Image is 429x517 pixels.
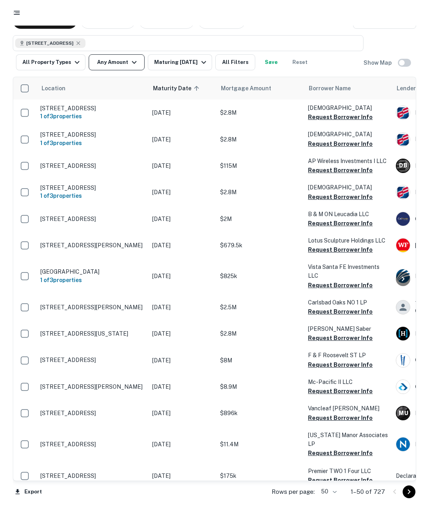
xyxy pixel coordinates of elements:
[220,272,300,280] p: $825k
[308,210,388,219] p: B & M ON Leucadia LLC
[40,139,144,147] h6: 1 of 3 properties
[308,130,388,139] p: [DEMOGRAPHIC_DATA]
[308,219,373,228] button: Request Borrower Info
[40,383,144,390] p: [STREET_ADDRESS][PERSON_NAME]
[36,77,148,99] th: Location
[221,84,282,93] span: Mortgage Amount
[220,329,300,338] p: $2.8M
[220,471,300,480] p: $175k
[308,431,388,448] p: [US_STATE] Manor Associates LP
[403,485,415,498] button: Go to next page
[40,330,144,337] p: [STREET_ADDRESS][US_STATE]
[287,54,313,70] button: Reset
[16,54,85,70] button: All Property Types
[308,324,388,333] p: [PERSON_NAME] Saber
[220,241,300,250] p: $679.5k
[308,404,388,413] p: Vancleaf [PERSON_NAME]
[40,410,144,417] p: [STREET_ADDRESS]
[220,188,300,197] p: $2.8M
[351,487,385,497] p: 1–50 of 727
[40,268,144,275] p: [GEOGRAPHIC_DATA]
[152,241,212,250] p: [DATE]
[308,378,388,386] p: Mc-pacific II LLC
[308,157,388,165] p: AP Wireless Investments I LLC
[308,360,373,370] button: Request Borrower Info
[220,108,300,117] p: $2.8M
[308,307,373,316] button: Request Borrower Info
[40,184,144,191] p: [STREET_ADDRESS]
[220,356,300,365] p: $8M
[40,112,144,121] h6: 1 of 3 properties
[152,135,212,144] p: [DATE]
[40,472,144,479] p: [STREET_ADDRESS]
[220,440,300,449] p: $11.4M
[318,486,338,497] div: 50
[258,54,284,70] button: Save your search to get updates of matches that match your search criteria.
[308,245,373,255] button: Request Borrower Info
[308,280,373,290] button: Request Borrower Info
[40,356,144,364] p: [STREET_ADDRESS]
[308,262,388,280] p: Vista Santa FE Investments LLC
[308,351,388,360] p: F & F Roosevelt ST LP
[26,40,73,47] span: [STREET_ADDRESS]
[89,54,145,70] button: Any Amount
[308,448,373,458] button: Request Borrower Info
[308,386,373,396] button: Request Borrower Info
[152,215,212,223] p: [DATE]
[308,298,388,307] p: Carlsbad Oaks NO 1 LP
[309,84,351,93] span: Borrower Name
[220,409,300,418] p: $896k
[40,441,144,448] p: [STREET_ADDRESS]
[308,413,373,423] button: Request Borrower Info
[152,188,212,197] p: [DATE]
[13,486,44,498] button: Export
[308,165,373,175] button: Request Borrower Info
[152,382,212,391] p: [DATE]
[308,475,373,485] button: Request Borrower Info
[304,77,392,99] th: Borrower Name
[220,161,300,170] p: $115M
[308,467,388,475] p: Premier TWO 1 Four LLC
[40,105,144,112] p: [STREET_ADDRESS]
[41,84,66,93] span: Location
[40,131,144,138] p: [STREET_ADDRESS]
[152,329,212,338] p: [DATE]
[152,440,212,449] p: [DATE]
[220,215,300,223] p: $2M
[40,191,144,200] h6: 1 of 3 properties
[152,356,212,365] p: [DATE]
[363,58,393,67] h6: Show Map
[308,192,373,202] button: Request Borrower Info
[148,54,212,70] button: Maturing [DATE]
[152,161,212,170] p: [DATE]
[40,242,144,249] p: [STREET_ADDRESS][PERSON_NAME]
[152,108,212,117] p: [DATE]
[152,471,212,480] p: [DATE]
[272,487,315,497] p: Rows per page:
[153,84,202,93] span: Maturity Date
[40,215,144,223] p: [STREET_ADDRESS]
[308,333,373,343] button: Request Borrower Info
[40,304,144,311] p: [STREET_ADDRESS][PERSON_NAME]
[152,409,212,418] p: [DATE]
[216,77,304,99] th: Mortgage Amount
[152,303,212,312] p: [DATE]
[308,112,373,122] button: Request Borrower Info
[40,162,144,169] p: [STREET_ADDRESS]
[308,183,388,192] p: [DEMOGRAPHIC_DATA]
[220,382,300,391] p: $8.9M
[308,139,373,149] button: Request Borrower Info
[220,135,300,144] p: $2.8M
[40,276,144,284] h6: 1 of 3 properties
[148,77,216,99] th: Maturity Date
[154,58,209,67] div: Maturing [DATE]
[152,272,212,280] p: [DATE]
[220,303,300,312] p: $2.5M
[389,453,429,491] iframe: Chat Widget
[215,54,255,70] button: All Filters
[308,103,388,112] p: [DEMOGRAPHIC_DATA]
[308,236,388,245] p: Lotus Sculpture Holdings LLC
